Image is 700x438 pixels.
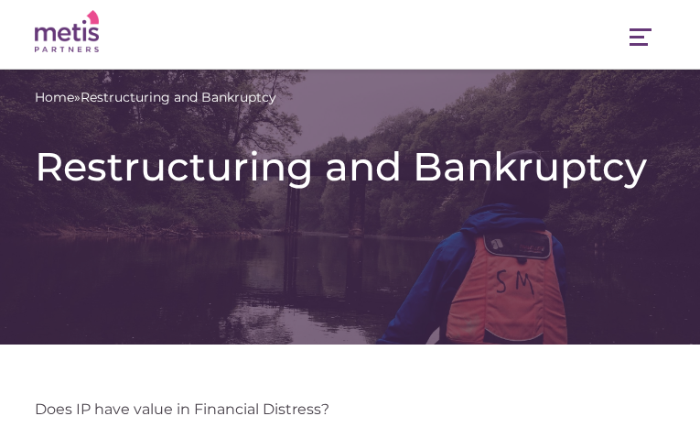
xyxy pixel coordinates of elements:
span: Restructuring and Bankruptcy [81,88,276,107]
img: Metis Partners [35,10,99,53]
span: » [35,88,276,107]
p: Does IP have value in Financial Distress? [35,400,665,419]
h1: Restructuring and Bankruptcy [35,144,665,189]
a: Home [35,88,74,107]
